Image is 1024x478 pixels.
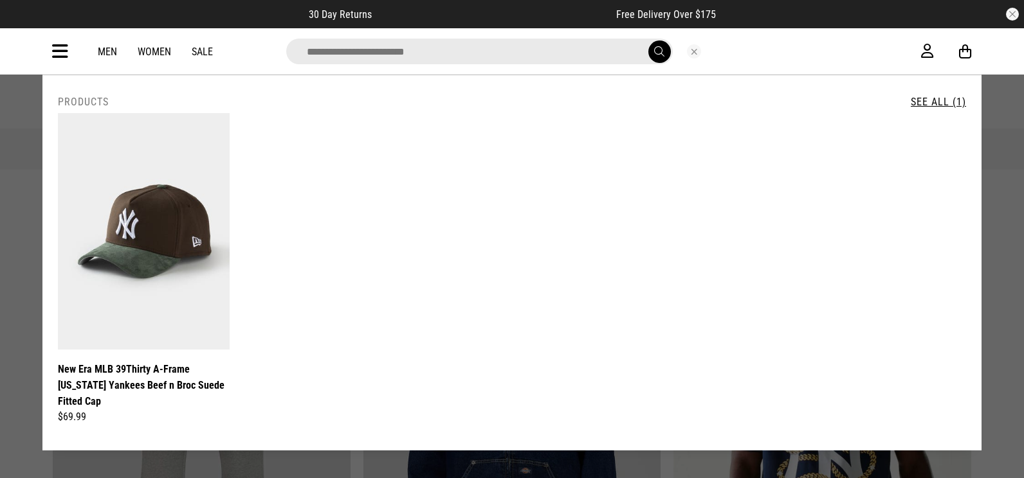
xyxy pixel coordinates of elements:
a: New Era MLB 39Thirty A-Frame [US_STATE] Yankees Beef n Broc Suede Fitted Cap [58,361,230,409]
iframe: Customer reviews powered by Trustpilot [398,8,590,21]
a: See All (1) [911,96,966,108]
a: Sale [192,46,213,58]
a: Men [98,46,117,58]
h2: Products [58,96,109,108]
a: Women [138,46,171,58]
div: $69.99 [58,409,230,425]
img: New Era Mlb 39thirty A-frame New York Yankees Beef N Broc Suede Fitted Cap in Brown [58,113,230,350]
span: Free Delivery Over $175 [616,8,716,21]
span: 30 Day Returns [309,8,372,21]
button: Close search [687,44,701,58]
